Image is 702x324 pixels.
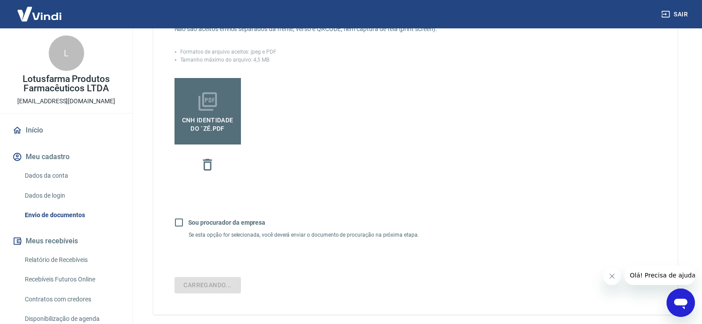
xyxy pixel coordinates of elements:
[11,0,68,27] img: Vindi
[175,78,241,144] label: CNH identidade do ´Zé.pdf
[11,147,122,167] button: Meu cadastro
[180,48,276,56] p: Formatos de arquivo aceitos: jpeg e PDF
[603,267,621,285] iframe: Fechar mensagem
[5,6,74,13] span: Olá! Precisa de ajuda?
[17,97,115,106] p: [EMAIL_ADDRESS][DOMAIN_NAME]
[21,206,122,224] a: Envio de documentos
[189,232,524,238] p: Se esta opção for selecionada, você deverá enviar o documento de procuração na próxima etapa.
[188,219,266,226] b: Sou procurador da empresa
[178,113,237,133] span: CNH identidade do ´Zé.pdf
[21,187,122,205] a: Dados de login
[667,289,695,317] iframe: Botão para abrir a janela de mensagens
[180,56,270,64] p: Tamanho máximo do arquivo: 4,5 MB
[49,35,84,71] div: L
[7,74,125,93] p: Lotusfarma Produtos Farmacêuticos LTDA
[624,265,695,285] iframe: Mensagem da empresa
[21,270,122,289] a: Recebíveis Futuros Online
[21,251,122,269] a: Relatório de Recebíveis
[11,121,122,140] a: Início
[21,167,122,185] a: Dados da conta
[11,231,122,251] button: Meus recebíveis
[659,6,691,23] button: Sair
[21,290,122,308] a: Contratos com credores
